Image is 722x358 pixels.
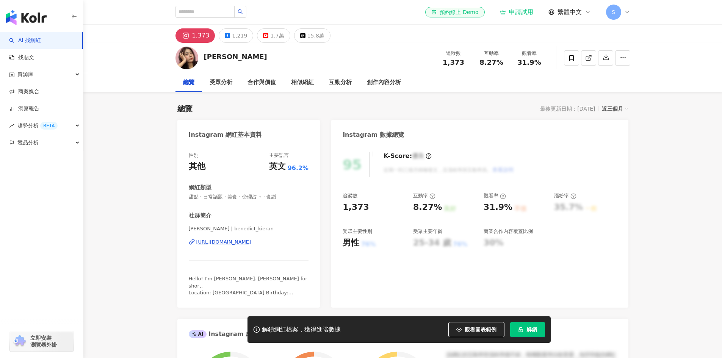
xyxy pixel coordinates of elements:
a: 申請試用 [500,8,533,16]
div: [URL][DOMAIN_NAME] [196,239,251,245]
div: 男性 [343,237,359,249]
div: 31.9% [484,202,512,213]
span: 8.27% [479,59,503,66]
div: 1,373 [192,30,210,41]
button: 解鎖 [510,322,545,337]
a: 商案媒合 [9,88,39,95]
div: [PERSON_NAME] [204,52,267,61]
div: 創作內容分析 [367,78,401,87]
span: search [238,9,243,14]
span: Hello! I’m [PERSON_NAME]. [PERSON_NAME] for short. Location: [GEOGRAPHIC_DATA] Birthday: [DEMOGRA... [189,276,307,309]
a: searchAI 找網紅 [9,37,41,44]
div: 觀看率 [515,50,544,57]
a: chrome extension立即安裝 瀏覽器外掛 [10,331,74,352]
span: 資源庫 [17,66,33,83]
a: 找貼文 [9,54,34,61]
span: 繁體中文 [558,8,582,16]
a: 預約線上 Demo [425,7,484,17]
div: 1.7萬 [270,30,284,41]
span: 甜點 · 日常話題 · 美食 · 命理占卜 · 食譜 [189,194,309,200]
div: K-Score : [384,152,432,160]
div: 網紅類型 [189,184,211,192]
span: 96.2% [288,164,309,172]
span: 31.9% [517,59,541,66]
div: 主要語言 [269,152,289,159]
div: 1,219 [232,30,247,41]
div: 受眾分析 [210,78,232,87]
div: 觀看率 [484,192,506,199]
div: 相似網紅 [291,78,314,87]
div: BETA [40,122,58,130]
div: 英文 [269,161,286,172]
div: 受眾主要性別 [343,228,372,235]
div: 互動分析 [329,78,352,87]
div: 互動率 [413,192,435,199]
button: 1,219 [219,28,253,43]
div: 社群簡介 [189,212,211,220]
div: 受眾主要年齡 [413,228,443,235]
div: 15.8萬 [307,30,324,41]
span: 1,373 [443,58,464,66]
span: 觀看圖表範例 [465,327,496,333]
span: lock [518,327,523,332]
span: 解鎖 [526,327,537,333]
img: KOL Avatar [175,47,198,69]
div: 商業合作內容覆蓋比例 [484,228,533,235]
img: chrome extension [12,335,27,347]
div: 8.27% [413,202,442,213]
button: 觀看圖表範例 [448,322,504,337]
div: 追蹤數 [439,50,468,57]
div: 總覽 [177,103,193,114]
div: 其他 [189,161,205,172]
img: logo [6,10,47,25]
div: 近三個月 [602,104,628,114]
div: 合作與價值 [247,78,276,87]
span: 趨勢分析 [17,117,58,134]
div: 性別 [189,152,199,159]
div: 總覽 [183,78,194,87]
div: Instagram 網紅基本資料 [189,131,262,139]
span: S [612,8,615,16]
div: 互動率 [477,50,506,57]
button: 15.8萬 [294,28,330,43]
span: 立即安裝 瀏覽器外掛 [30,335,57,348]
a: 洞察報告 [9,105,39,113]
button: 1,373 [175,28,215,43]
span: 競品分析 [17,134,39,151]
div: 1,373 [343,202,369,213]
div: Instagram 數據總覽 [343,131,404,139]
div: 解鎖網紅檔案，獲得進階數據 [262,326,341,334]
span: rise [9,123,14,128]
div: 追蹤數 [343,192,357,199]
a: [URL][DOMAIN_NAME] [189,239,309,245]
button: 1.7萬 [257,28,290,43]
div: 漲粉率 [554,192,576,199]
div: 最後更新日期：[DATE] [540,106,595,112]
div: 預約線上 Demo [431,8,478,16]
span: [PERSON_NAME] | benedict_kieran [189,225,309,232]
